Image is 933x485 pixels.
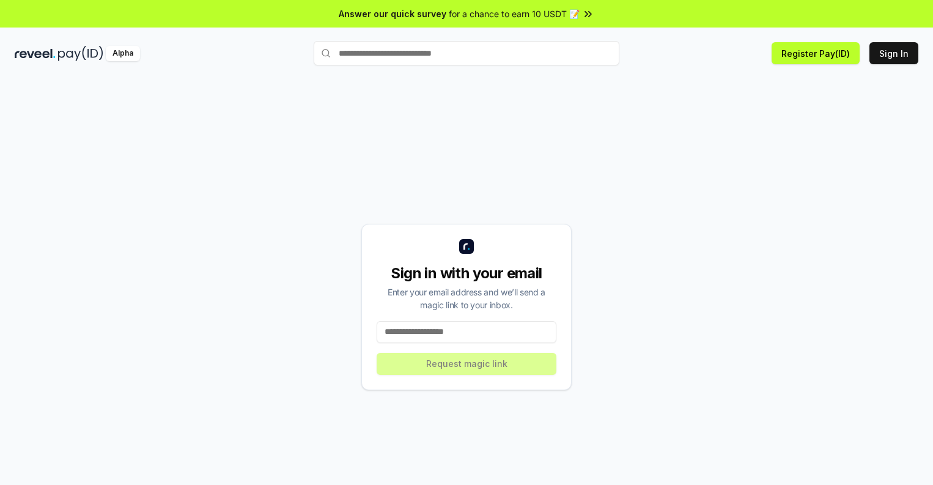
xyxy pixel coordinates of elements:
img: reveel_dark [15,46,56,61]
div: Alpha [106,46,140,61]
img: logo_small [459,239,474,254]
button: Sign In [869,42,918,64]
div: Sign in with your email [377,264,556,283]
div: Enter your email address and we’ll send a magic link to your inbox. [377,286,556,311]
button: Register Pay(ID) [772,42,860,64]
img: pay_id [58,46,103,61]
span: Answer our quick survey [339,7,446,20]
span: for a chance to earn 10 USDT 📝 [449,7,580,20]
